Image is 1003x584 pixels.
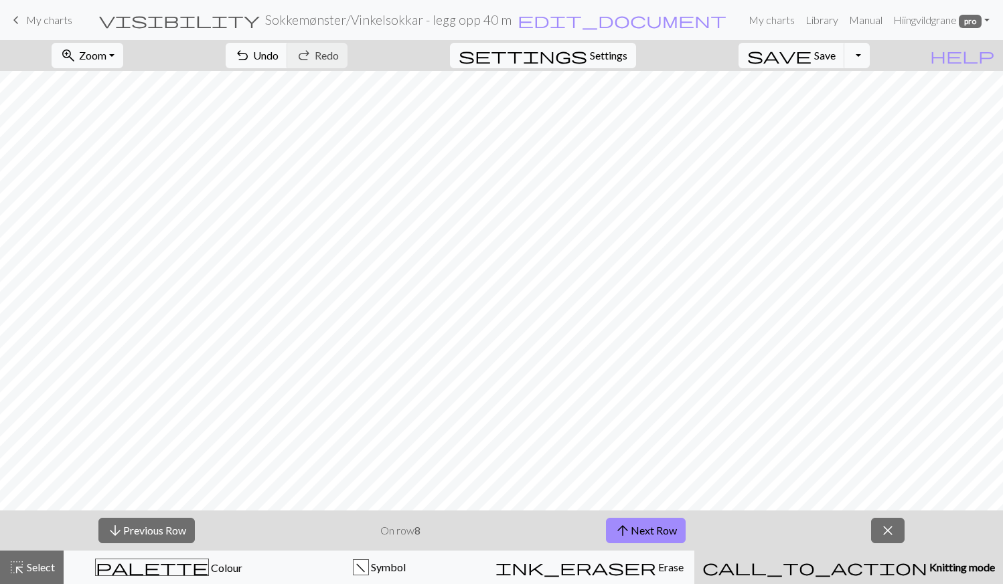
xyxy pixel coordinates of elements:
[450,43,636,68] button: SettingsSettings
[8,9,72,31] a: My charts
[98,518,195,543] button: Previous Row
[590,47,627,64] span: Settings
[25,561,55,573] span: Select
[107,521,123,540] span: arrow_downward
[959,15,982,28] span: pro
[60,46,76,65] span: zoom_in
[484,551,694,584] button: Erase
[656,561,684,573] span: Erase
[234,46,250,65] span: undo
[743,7,800,33] a: My charts
[414,524,420,537] strong: 8
[615,521,631,540] span: arrow_upward
[606,518,686,543] button: Next Row
[800,7,844,33] a: Library
[880,521,896,540] span: close
[518,11,726,29] span: edit_document
[52,43,123,68] button: Zoom
[354,560,368,576] div: f
[99,11,260,29] span: visibility
[844,7,888,33] a: Manual
[79,49,106,62] span: Zoom
[739,43,845,68] button: Save
[930,46,994,65] span: help
[747,46,812,65] span: save
[888,7,995,33] a: Hiingvildgrane pro
[702,558,927,577] span: call_to_action
[694,551,1003,584] button: Knitting mode
[96,558,208,577] span: palette
[253,49,279,62] span: Undo
[814,49,836,62] span: Save
[369,561,406,573] span: Symbol
[226,43,288,68] button: Undo
[274,551,484,584] button: f Symbol
[209,561,242,574] span: Colour
[64,551,274,584] button: Colour
[26,13,72,26] span: My charts
[265,12,512,27] h2: Sokkemønster / Vinkelsokkar - legg opp 40 m
[459,46,587,65] span: settings
[459,47,587,64] i: Settings
[927,561,995,573] span: Knitting mode
[8,11,24,29] span: keyboard_arrow_left
[495,558,656,577] span: ink_eraser
[380,522,420,539] p: On row
[9,558,25,577] span: highlight_alt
